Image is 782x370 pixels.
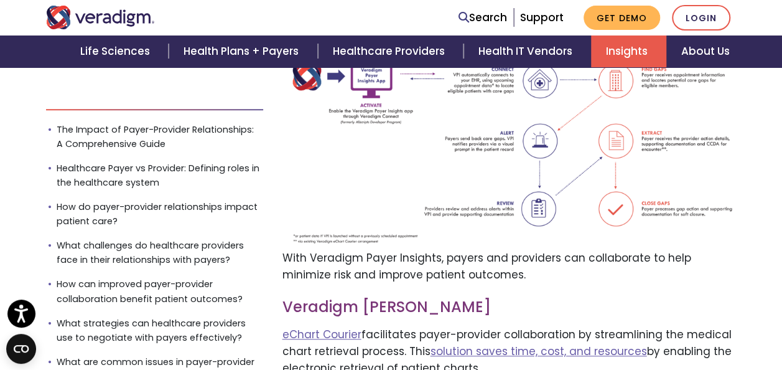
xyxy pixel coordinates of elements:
a: Health Plans + Payers [169,36,317,67]
a: What challenges do healthcare providers face in their relationships with payers? [46,236,264,270]
img: payer-provider-relationships.png [282,21,736,250]
a: How do payer-provider relationships impact patient care? [46,197,264,231]
a: How can improved payer-provider collaboration benefit patient outcomes? [46,275,264,308]
p: With Veradigm Payer Insights, payers and providers can collaborate to help minimize risk and impr... [282,250,736,283]
h3: Veradigm [PERSON_NAME] [282,298,736,316]
a: Search [458,9,507,26]
a: Support [520,10,564,25]
a: What strategies can healthcare providers use to negotiate with payers effectively? [46,313,264,347]
button: Open CMP widget [6,334,36,364]
a: Insights [591,36,666,67]
img: Veradigm logo [46,6,155,29]
a: Life Sciences [65,36,169,67]
a: Healthcare Payer vs Provider: Defining roles in the healthcare system [46,159,264,192]
a: Login [672,5,730,31]
a: eChart Courier [282,327,361,342]
a: solution saves time, cost, and resources [430,344,646,359]
a: Healthcare Providers [318,36,463,67]
a: The Impact of Payer-Provider Relationships: A Comprehensive Guide [46,120,264,154]
a: Health IT Vendors [463,36,591,67]
a: About Us [666,36,745,67]
a: Get Demo [584,6,660,30]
